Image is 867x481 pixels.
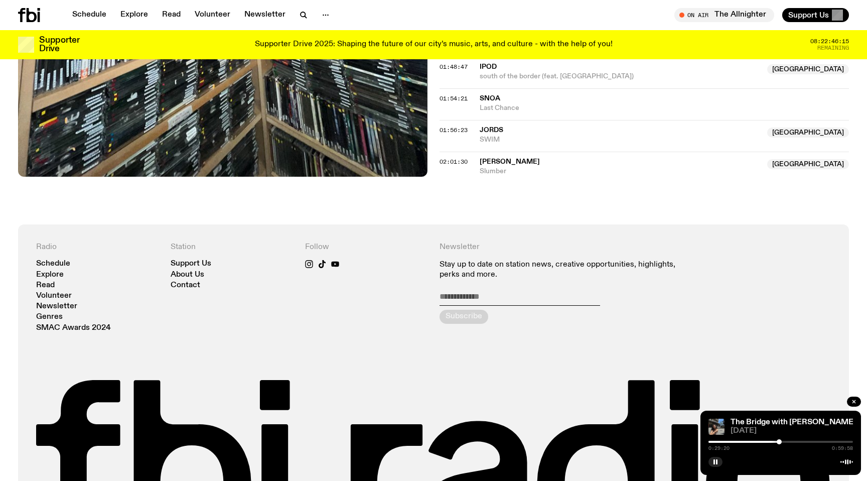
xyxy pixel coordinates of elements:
[156,8,187,22] a: Read
[480,135,761,145] span: SWIM
[480,72,761,81] span: south of the border (feat. [GEOGRAPHIC_DATA])
[480,63,497,70] span: iPod
[480,127,503,134] span: Jords
[171,282,200,289] a: Contact
[440,128,468,133] button: 01:56:23
[832,446,853,451] span: 0:59:58
[36,243,159,252] h4: Radio
[788,11,829,20] span: Support Us
[189,8,236,22] a: Volunteer
[810,39,849,44] span: 08:22:46:15
[171,243,293,252] h4: Station
[440,310,488,324] button: Subscribe
[731,418,856,426] a: The Bridge with [PERSON_NAME]
[480,103,849,113] span: Last Chance
[440,126,468,134] span: 01:56:23
[36,324,111,332] a: SMAC Awards 2024
[39,36,79,53] h3: Supporter Drive
[708,446,730,451] span: 0:29:20
[440,94,468,102] span: 01:54:21
[36,282,55,289] a: Read
[36,260,70,268] a: Schedule
[440,158,468,166] span: 02:01:30
[171,260,211,268] a: Support Us
[440,260,696,279] p: Stay up to date on station news, creative opportunities, highlights, perks and more.
[36,292,72,300] a: Volunteer
[767,64,849,74] span: [GEOGRAPHIC_DATA]
[817,45,849,51] span: Remaining
[767,159,849,169] span: [GEOGRAPHIC_DATA]
[480,167,761,176] span: Slumber
[36,303,77,310] a: Newsletter
[238,8,292,22] a: Newsletter
[440,63,468,71] span: 01:48:47
[171,271,204,279] a: About Us
[66,8,112,22] a: Schedule
[36,271,64,279] a: Explore
[305,243,427,252] h4: Follow
[674,8,774,22] button: On AirThe Allnighter
[782,8,849,22] button: Support Us
[114,8,154,22] a: Explore
[255,40,613,49] p: Supporter Drive 2025: Shaping the future of our city’s music, arts, and culture - with the help o...
[440,243,696,252] h4: Newsletter
[767,128,849,138] span: [GEOGRAPHIC_DATA]
[440,159,468,165] button: 02:01:30
[480,95,500,102] span: snoa
[440,96,468,101] button: 01:54:21
[440,64,468,70] button: 01:48:47
[36,313,63,321] a: Genres
[480,158,540,165] span: [PERSON_NAME]
[731,427,853,435] span: [DATE]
